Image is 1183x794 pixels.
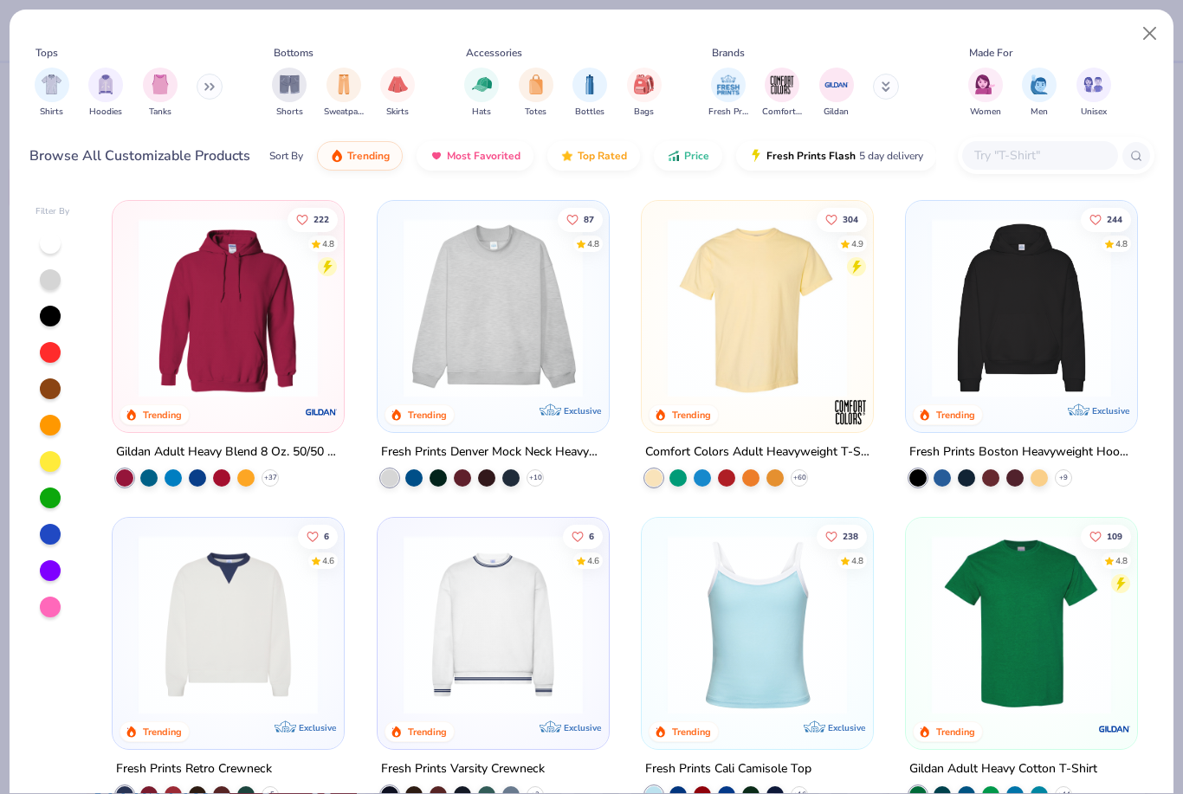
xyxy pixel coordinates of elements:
span: + 37 [264,473,277,483]
img: Comfort Colors Image [769,72,795,98]
img: Hats Image [472,74,492,94]
span: Totes [525,106,546,119]
div: filter for Comfort Colors [762,68,802,119]
div: Bottoms [274,45,314,61]
div: filter for Men [1022,68,1057,119]
div: Fresh Prints Varsity Crewneck [381,758,545,780]
div: 4.8 [1115,237,1128,250]
div: Tops [36,45,58,61]
span: Unisex [1081,106,1107,119]
img: most_fav.gif [430,149,443,163]
img: 029b8af0-80e6-406f-9fdc-fdf898547912 [659,218,856,397]
img: Shirts Image [42,74,61,94]
div: Fresh Prints Cali Camisole Top [645,758,811,780]
img: Bags Image [634,74,653,94]
button: Like [298,525,338,549]
div: filter for Sweatpants [324,68,364,119]
img: Skirts Image [388,74,408,94]
div: filter for Skirts [380,68,415,119]
span: Tanks [149,106,171,119]
div: Fresh Prints Boston Heavyweight Hoodie [909,442,1134,463]
span: Trending [347,149,390,163]
span: 304 [843,215,858,223]
button: Trending [317,141,403,171]
button: Price [654,141,722,171]
input: Try "T-Shirt" [973,145,1106,165]
span: 222 [314,215,329,223]
div: 4.6 [322,555,334,568]
div: filter for Shorts [272,68,307,119]
span: Price [684,149,709,163]
span: 6 [324,533,329,541]
div: Gildan Adult Heavy Cotton T-Shirt [909,758,1097,780]
div: Brands [712,45,745,61]
div: 4.6 [586,555,598,568]
div: filter for Shirts [35,68,69,119]
div: Comfort Colors Adult Heavyweight T-Shirt [645,442,869,463]
span: Exclusive [564,722,601,733]
img: Women Image [975,74,995,94]
span: Gildan [824,106,849,119]
div: filter for Hats [464,68,499,119]
img: Sweatpants Image [334,74,353,94]
button: filter button [464,68,499,119]
img: Gildan Image [824,72,850,98]
div: Accessories [466,45,522,61]
img: Hoodies Image [96,74,115,94]
div: 4.9 [851,237,863,250]
span: Skirts [386,106,409,119]
img: TopRated.gif [560,149,574,163]
button: filter button [272,68,307,119]
span: Men [1031,106,1048,119]
button: filter button [762,68,802,119]
button: filter button [380,68,415,119]
span: 87 [583,215,593,223]
img: Bottles Image [580,74,599,94]
span: + 9 [1059,473,1068,483]
button: filter button [708,68,748,119]
img: db319196-8705-402d-8b46-62aaa07ed94f [923,535,1120,714]
div: Browse All Customizable Products [29,145,250,166]
button: Like [817,525,867,549]
img: Gildan logo [1097,712,1132,746]
div: 4.8 [1115,555,1128,568]
img: Unisex Image [1083,74,1103,94]
span: + 10 [528,473,541,483]
span: Comfort Colors [762,106,802,119]
img: Tanks Image [151,74,170,94]
div: filter for Totes [519,68,553,119]
div: Sort By [269,148,303,164]
div: Made For [969,45,1012,61]
span: 238 [843,533,858,541]
div: filter for Gildan [819,68,854,119]
img: Comfort Colors logo [833,395,868,429]
span: Fresh Prints Flash [766,149,856,163]
span: Top Rated [578,149,627,163]
button: filter button [572,68,607,119]
img: 91acfc32-fd48-4d6b-bdad-a4c1a30ac3fc [923,218,1120,397]
span: + 60 [792,473,805,483]
div: filter for Fresh Prints [708,68,748,119]
div: filter for Bags [627,68,662,119]
button: Close [1134,17,1167,50]
button: filter button [1076,68,1111,119]
img: f5d85501-0dbb-4ee4-b115-c08fa3845d83 [395,218,591,397]
span: Most Favorited [447,149,520,163]
button: filter button [819,68,854,119]
span: Fresh Prints [708,106,748,119]
button: filter button [968,68,1003,119]
img: flash.gif [749,149,763,163]
button: Like [1081,207,1131,231]
div: Fresh Prints Denver Mock Neck Heavyweight Sweatshirt [381,442,605,463]
img: 01756b78-01f6-4cc6-8d8a-3c30c1a0c8ac [130,218,326,397]
img: Shorts Image [280,74,300,94]
span: Sweatpants [324,106,364,119]
span: 244 [1107,215,1122,223]
span: Exclusive [828,722,865,733]
button: Top Rated [547,141,640,171]
button: Like [557,207,602,231]
span: Women [970,106,1001,119]
div: Filter By [36,205,70,218]
img: 4d4398e1-a86f-4e3e-85fd-b9623566810e [395,535,591,714]
span: 109 [1107,533,1122,541]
